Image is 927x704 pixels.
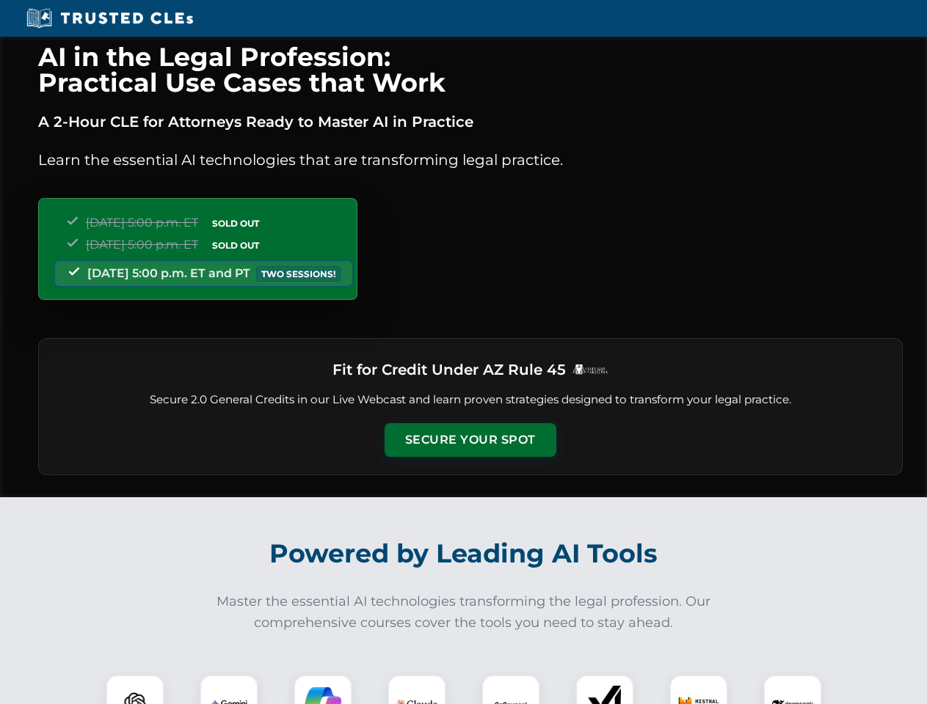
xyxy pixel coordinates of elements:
[86,216,198,230] span: [DATE] 5:00 p.m. ET
[57,528,870,579] h2: Powered by Leading AI Tools
[38,148,903,172] p: Learn the essential AI technologies that are transforming legal practice.
[572,364,608,375] img: Logo
[22,7,197,29] img: Trusted CLEs
[207,216,264,231] span: SOLD OUT
[38,44,903,95] h1: AI in the Legal Profession: Practical Use Cases that Work
[38,110,903,133] p: A 2-Hour CLE for Attorneys Ready to Master AI in Practice
[207,591,721,634] p: Master the essential AI technologies transforming the legal profession. Our comprehensive courses...
[385,423,556,457] button: Secure Your Spot
[207,238,264,253] span: SOLD OUT
[332,356,566,383] h3: Fit for Credit Under AZ Rule 45
[86,238,198,252] span: [DATE] 5:00 p.m. ET
[57,392,884,408] p: Secure 2.0 General Credits in our Live Webcast and learn proven strategies designed to transform ...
